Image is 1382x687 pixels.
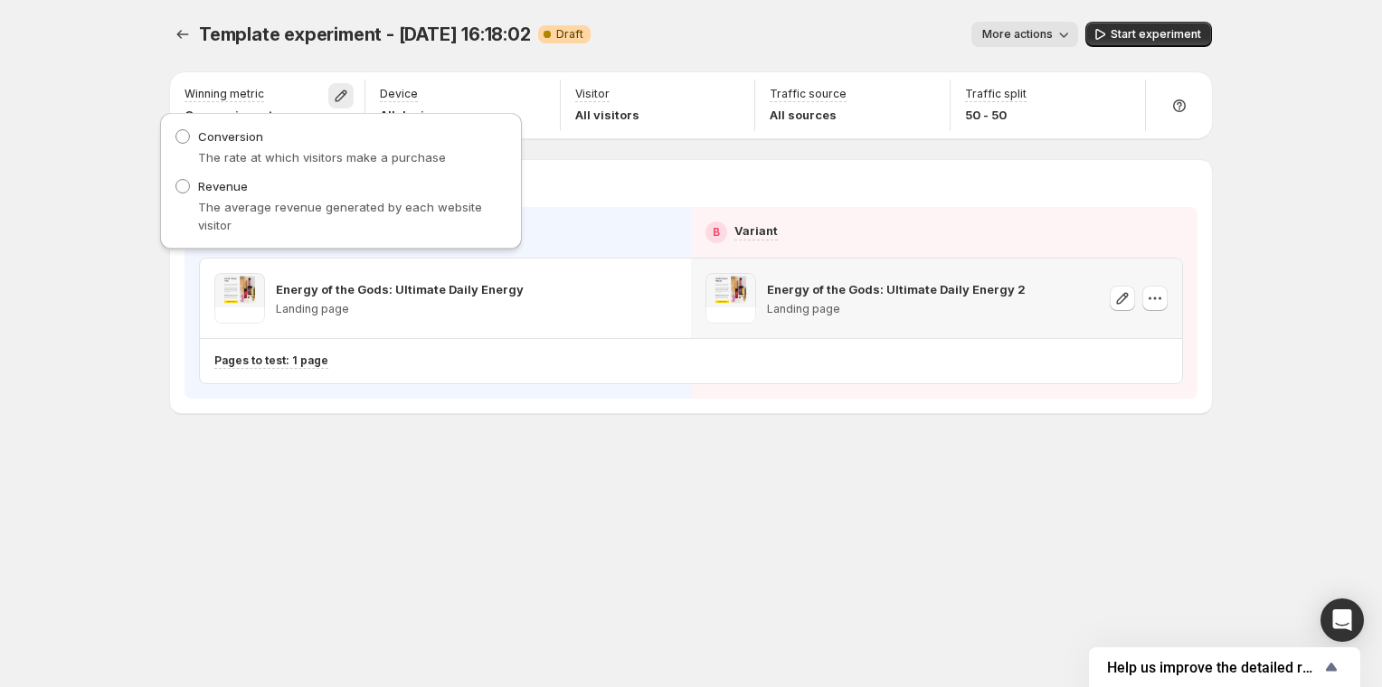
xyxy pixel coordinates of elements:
[971,22,1078,47] button: More actions
[198,198,507,234] p: The average revenue generated by each website visitor
[199,24,531,45] span: Template experiment - [DATE] 16:18:02
[767,302,1026,316] p: Landing page
[1320,598,1364,642] div: Open Intercom Messenger
[198,129,263,144] span: Conversion
[965,87,1027,101] p: Traffic split
[170,22,195,47] button: Experiments
[734,221,778,240] p: Variant
[1111,27,1201,42] span: Start experiment
[713,225,720,240] h2: B
[965,106,1027,124] p: 50 - 50
[214,353,328,368] p: Pages to test: 1 page
[705,273,756,324] img: Energy of the Gods: Ultimate Daily Energy 2
[767,280,1026,298] p: Energy of the Gods: Ultimate Daily Energy 2
[214,273,265,324] img: Energy of the Gods: Ultimate Daily Energy
[1226,87,1306,105] h3: Setup Guide
[276,302,524,316] p: Landing page
[575,106,639,124] p: All visitors
[770,106,847,124] p: All sources
[1085,22,1212,47] button: Start experiment
[575,87,610,101] p: Visitor
[185,174,1197,193] p: Choose template to test from your store
[198,148,507,166] p: The rate at which visitors make a purchase
[982,27,1053,42] span: More actions
[1107,659,1320,676] span: Help us improve the detailed report for A/B campaigns
[1107,656,1342,678] button: Show survey - Help us improve the detailed report for A/B campaigns
[185,87,264,101] p: Winning metric
[380,87,418,101] p: Device
[556,27,583,42] span: Draft
[380,106,446,124] p: All devices
[185,106,280,124] p: Conversion rate
[198,179,248,193] span: Revenue
[276,280,524,298] p: Energy of the Gods: Ultimate Daily Energy
[770,87,847,101] p: Traffic source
